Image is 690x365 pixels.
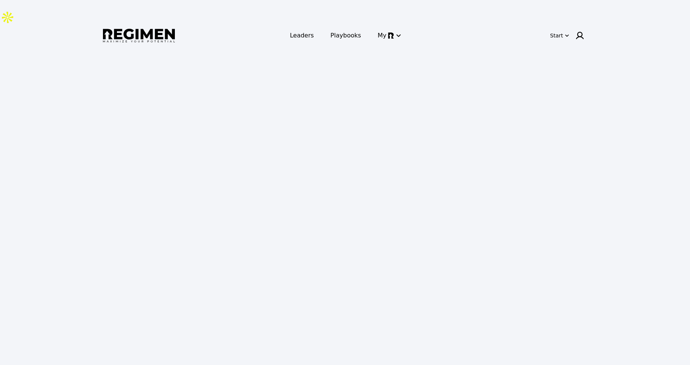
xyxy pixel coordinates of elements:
[290,31,314,40] span: Leaders
[550,32,563,39] div: Start
[330,31,361,40] span: Playbooks
[326,29,366,42] a: Playbooks
[548,30,570,42] button: Start
[373,29,405,42] button: My
[575,31,584,40] img: user icon
[103,29,175,43] img: Regimen logo
[378,31,386,40] span: My
[285,29,318,42] a: Leaders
